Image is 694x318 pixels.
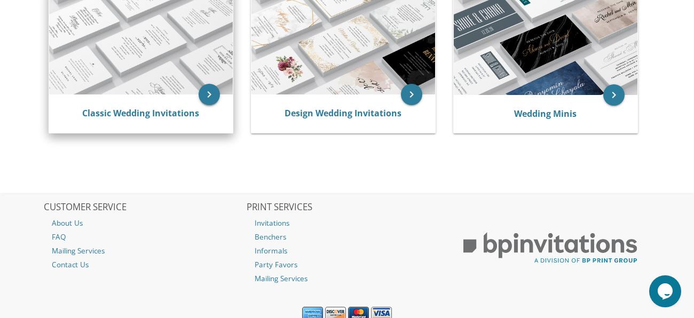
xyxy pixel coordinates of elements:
a: Informals [247,244,448,258]
a: keyboard_arrow_right [603,84,625,106]
a: Mailing Services [247,272,448,285]
a: Benchers [247,230,448,244]
a: Classic Wedding Invitations [82,107,199,119]
a: Party Favors [247,258,448,272]
a: Contact Us [44,258,245,272]
a: keyboard_arrow_right [199,84,220,105]
img: BP Print Group [449,224,651,272]
a: Wedding Minis [514,108,577,120]
iframe: chat widget [649,275,683,307]
a: keyboard_arrow_right [401,84,422,105]
a: Design Wedding Invitations [285,107,401,119]
a: FAQ [44,230,245,244]
a: Mailing Services [44,244,245,258]
a: About Us [44,216,245,230]
a: Invitations [247,216,448,230]
h2: CUSTOMER SERVICE [44,202,245,213]
h2: PRINT SERVICES [247,202,448,213]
